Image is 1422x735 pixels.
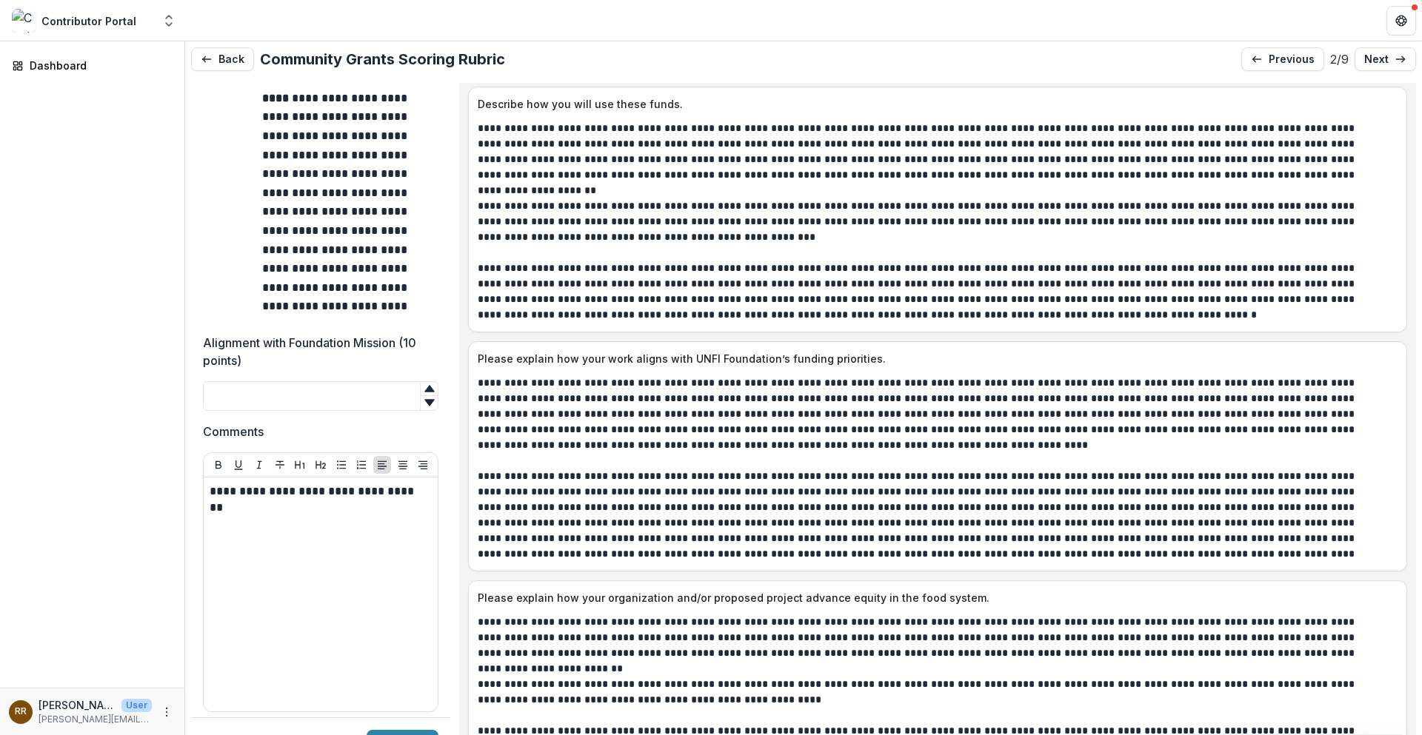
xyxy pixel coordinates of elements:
[1355,47,1416,71] a: next
[1241,47,1324,71] a: previous
[394,456,412,474] button: Align Center
[1364,53,1389,66] p: next
[30,58,167,73] div: Dashboard
[6,53,178,78] a: Dashboard
[158,6,179,36] button: Open entity switcher
[12,9,36,33] img: Contributor Portal
[478,590,1392,605] p: Please explain how your organization and/or proposed project advance equity in the food system.
[478,96,1392,112] p: Describe how you will use these funds.
[191,47,254,71] button: Back
[39,713,152,726] p: [PERSON_NAME][EMAIL_ADDRESS][PERSON_NAME][DOMAIN_NAME]
[373,456,391,474] button: Align Left
[260,50,505,68] h2: Community Grants Scoring Rubric
[250,456,268,474] button: Italicize
[15,707,27,716] div: Rachel Reese
[158,703,176,721] button: More
[41,13,136,29] div: Contributor Portal
[353,456,370,474] button: Ordered List
[39,697,116,713] p: [PERSON_NAME]
[291,456,309,474] button: Heading 1
[121,699,152,712] p: User
[478,351,1392,366] p: Please explain how your work aligns with UNFI Foundation’s funding priorities.
[414,456,432,474] button: Align Right
[1269,53,1315,66] p: previous
[203,423,264,440] p: Comments
[230,456,247,474] button: Underline
[1386,6,1416,36] button: Get Help
[203,334,430,369] p: Alignment with Foundation Mission (10 points)
[210,456,227,474] button: Bold
[271,456,289,474] button: Strike
[1330,50,1349,68] p: 2 / 9
[333,456,350,474] button: Bullet List
[312,456,330,474] button: Heading 2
